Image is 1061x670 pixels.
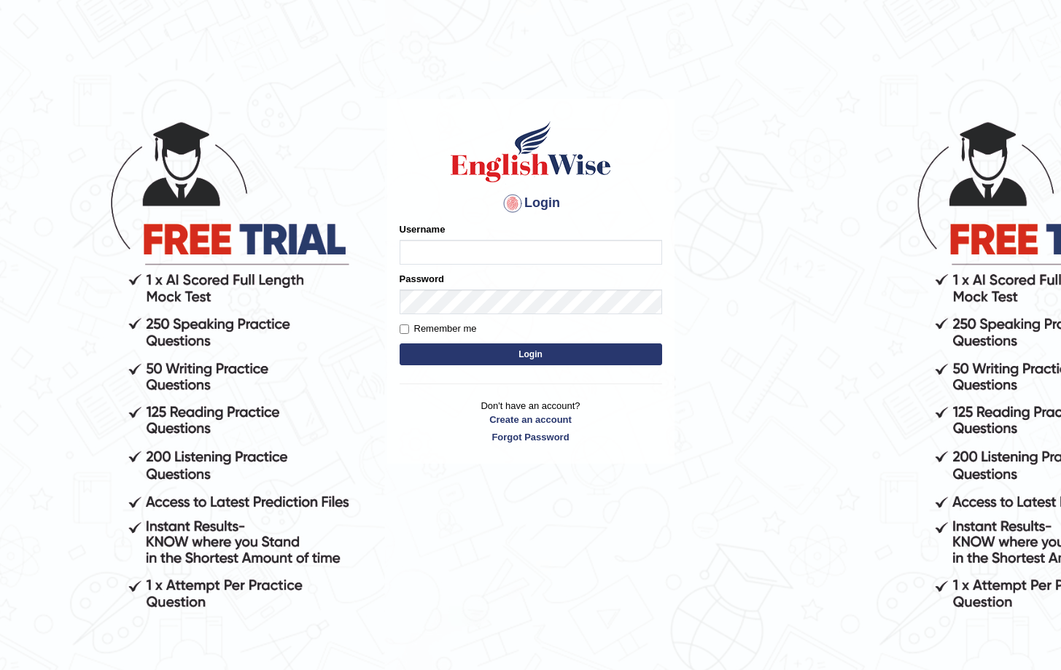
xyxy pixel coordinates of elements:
button: Login [400,343,662,365]
img: Logo of English Wise sign in for intelligent practice with AI [448,119,614,184]
a: Create an account [400,413,662,426]
h4: Login [400,192,662,215]
label: Username [400,222,446,236]
input: Remember me [400,324,409,334]
p: Don't have an account? [400,399,662,444]
label: Password [400,272,444,286]
a: Forgot Password [400,430,662,444]
label: Remember me [400,322,477,336]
